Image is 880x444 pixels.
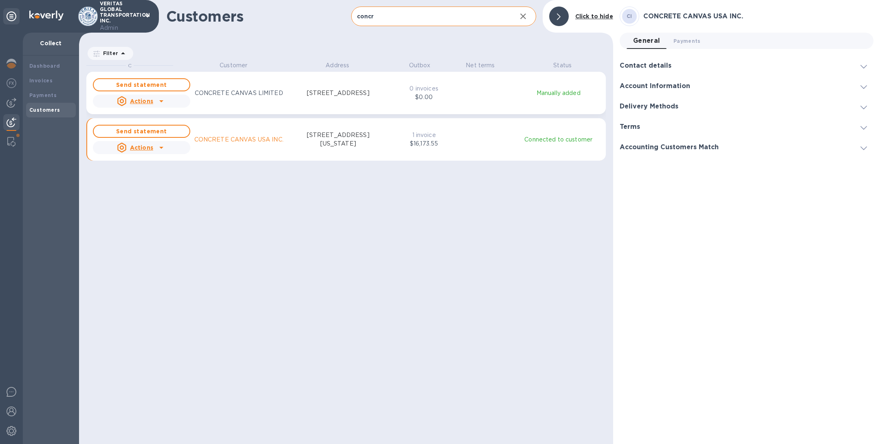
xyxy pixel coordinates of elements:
[516,135,601,144] p: Connected to customer
[459,61,502,70] p: Net terms
[128,62,132,68] span: C
[7,78,16,88] img: Foreign exchange
[516,89,601,97] p: Manually added
[3,8,20,24] div: Unpin categories
[100,50,118,57] p: Filter
[620,123,640,131] h3: Terms
[100,24,141,32] p: Admin
[307,89,370,97] p: [STREET_ADDRESS]
[29,77,53,84] b: Invoices
[190,61,277,70] p: Customer
[673,37,701,45] span: Payments
[100,80,183,90] span: Send statement
[100,126,183,136] span: Send statement
[620,82,690,90] h3: Account Information
[398,61,441,70] p: Outbox
[620,62,671,70] h3: Contact details
[130,144,153,151] u: Actions
[405,139,444,148] p: $16,173.55
[405,84,444,93] p: 0 invoices
[405,131,444,139] p: 1 invoice
[93,78,190,91] button: Send statement
[29,107,60,113] b: Customers
[29,92,57,98] b: Payments
[100,1,141,32] p: VERITAS GLOBAL TRANSPORTATION INC.
[405,93,444,102] p: $0.00
[86,72,606,114] button: Send statementActionsCONCRETE CANVAS LIMITED[STREET_ADDRESS]0 invoices$0.00Manually added
[195,89,283,97] p: CONCRETE CANVAS LIMITED
[86,61,613,442] div: grid
[166,8,351,25] h1: Customers
[633,35,660,46] span: General
[29,11,64,20] img: Logo
[575,13,613,20] b: Click to hide
[29,39,73,47] p: Collect
[93,125,190,138] button: Send statement
[620,144,719,151] h3: Accounting Customers Match
[86,118,606,161] button: Send statementActionsCONCRETE CANVAS USA INC.[STREET_ADDRESS][US_STATE]1 invoice$16,173.55Connect...
[294,61,381,70] p: Address
[643,13,873,20] h3: CONCRETE CANVAS USA INC.
[620,103,678,110] h3: Delivery Methods
[29,63,60,69] b: Dashboard
[130,98,153,104] u: Actions
[519,61,606,70] p: Status
[194,135,284,144] p: CONCRETE CANVAS USA INC.
[627,13,632,19] b: CI
[289,131,387,148] p: [STREET_ADDRESS][US_STATE]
